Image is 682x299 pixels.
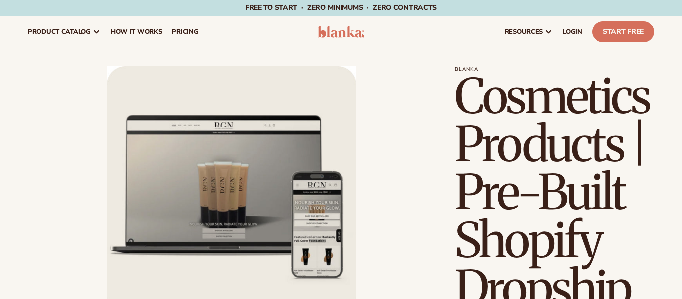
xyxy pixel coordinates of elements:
img: logo [318,26,364,38]
span: product catalog [28,28,91,36]
a: product catalog [23,16,106,48]
a: pricing [167,16,203,48]
span: resources [505,28,543,36]
span: Free to start · ZERO minimums · ZERO contracts [245,3,437,12]
span: LOGIN [563,28,582,36]
a: LOGIN [558,16,587,48]
span: pricing [172,28,198,36]
a: How It Works [106,16,167,48]
a: resources [500,16,558,48]
a: Start Free [592,21,654,42]
span: How It Works [111,28,162,36]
